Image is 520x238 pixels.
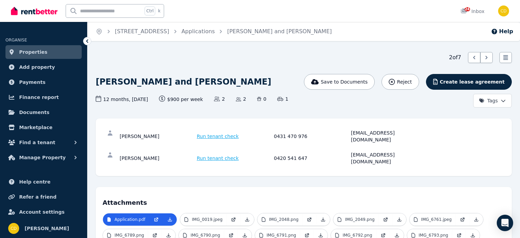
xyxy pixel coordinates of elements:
a: Application.pdf [103,213,149,226]
button: Tags [473,94,512,108]
a: Applications [182,28,215,35]
span: Create lease agreement [440,78,505,85]
img: RentBetter [11,6,57,16]
span: 12 months , [DATE] [96,96,148,103]
span: Payments [19,78,45,86]
a: [PERSON_NAME] and [PERSON_NAME] [227,28,332,35]
p: IMG_6792.png [343,233,372,238]
button: Manage Property [5,151,82,164]
span: 2 of 7 [449,53,461,62]
span: 0 [257,96,266,102]
div: Inbox [461,8,484,15]
div: 0420 541 647 [274,151,349,165]
a: [STREET_ADDRESS] [115,28,169,35]
nav: Breadcrumb [88,22,340,41]
a: Open in new Tab [149,213,163,226]
span: 1 [277,96,288,102]
span: 2 [236,96,246,102]
a: Help centre [5,175,82,189]
span: Manage Property [19,153,66,162]
div: 0431 470 976 [274,129,349,143]
a: Properties [5,45,82,59]
button: Create lease agreement [426,74,512,90]
div: [EMAIL_ADDRESS][DOMAIN_NAME] [351,129,426,143]
span: Add property [19,63,55,71]
a: Download Attachment [163,213,177,226]
a: Add property [5,60,82,74]
p: IMG_6790.png [190,233,220,238]
span: Reject [397,78,412,85]
p: IMG_0019.jpeg [192,217,223,222]
p: IMG_2049.png [345,217,374,222]
div: Open Intercom Messenger [497,215,513,231]
span: 2 [214,96,225,102]
span: Run tenant check [197,155,239,162]
a: Download Attachment [469,213,483,226]
p: IMG_6791.png [267,233,296,238]
a: Marketplace [5,121,82,134]
button: Help [491,27,513,36]
span: ORGANISE [5,38,27,42]
a: Open in new Tab [303,213,316,226]
a: Download Attachment [392,213,406,226]
img: Chris Dimitropoulos [498,5,509,16]
p: IMG_6789.png [115,233,144,238]
a: Open in new Tab [456,213,469,226]
span: Documents [19,108,50,116]
img: Chris Dimitropoulos [8,223,19,234]
a: Download Attachment [240,213,254,226]
a: IMG_0019.jpeg [180,213,227,226]
span: Find a tenant [19,138,55,147]
a: Documents [5,105,82,119]
a: Open in new Tab [227,213,240,226]
p: IMG_6793.png [419,233,448,238]
span: [PERSON_NAME] [25,224,69,233]
span: Account settings [19,208,65,216]
span: $900 per week [159,96,203,103]
h4: Attachments [103,194,505,208]
a: IMG_6761.jpeg [410,213,456,226]
div: [EMAIL_ADDRESS][DOMAIN_NAME] [351,151,426,165]
div: [PERSON_NAME] [120,129,195,143]
a: Refer a friend [5,190,82,204]
a: Open in new Tab [379,213,392,226]
span: 24 [465,7,470,11]
span: Properties [19,48,48,56]
a: Finance report [5,90,82,104]
span: Ctrl [145,7,155,15]
span: Finance report [19,93,59,101]
span: Tags [479,97,498,104]
p: IMG_6761.jpeg [421,217,452,222]
button: Find a tenant [5,136,82,149]
p: IMG_2048.png [269,217,298,222]
span: Help centre [19,178,51,186]
span: Run tenant check [197,133,239,140]
div: [PERSON_NAME] [120,151,195,165]
button: Save to Documents [304,74,375,90]
a: IMG_2048.png [257,213,303,226]
h1: [PERSON_NAME] and [PERSON_NAME] [96,76,271,87]
span: Marketplace [19,123,52,131]
span: Save to Documents [321,78,368,85]
button: Reject [382,74,419,90]
span: k [158,8,160,14]
a: Download Attachment [316,213,330,226]
span: Refer a friend [19,193,56,201]
p: Application.pdf [115,217,145,222]
a: IMG_2049.png [333,213,378,226]
a: Account settings [5,205,82,219]
a: Payments [5,75,82,89]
